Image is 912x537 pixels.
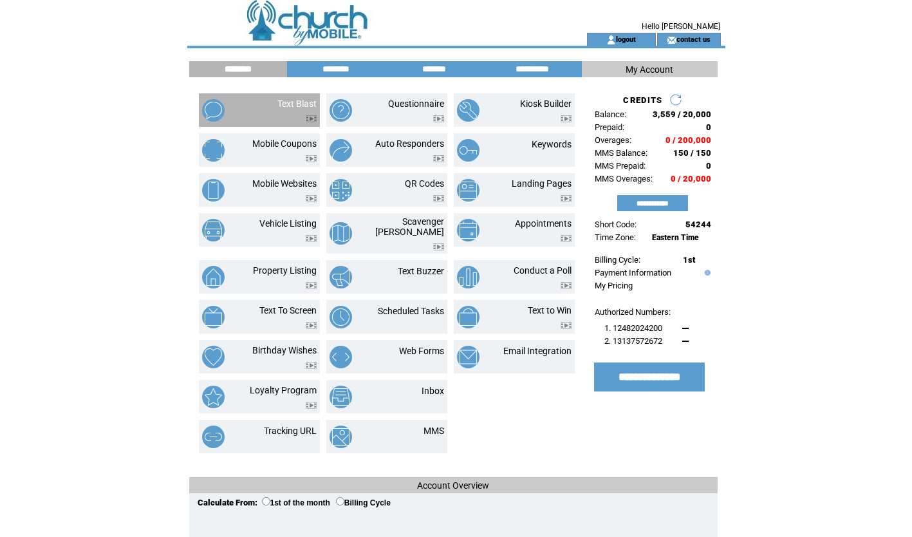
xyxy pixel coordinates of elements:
a: contact us [676,35,711,43]
input: 1st of the month [262,497,270,505]
img: landing-pages.png [457,179,479,202]
a: Auto Responders [375,138,444,149]
span: MMS Prepaid: [595,161,646,171]
img: mobile-websites.png [202,179,225,202]
span: 1. 12482024200 [604,323,662,333]
span: MMS Balance: [595,148,647,158]
span: Calculate From: [198,498,257,507]
img: keywords.png [457,139,479,162]
img: help.gif [702,270,711,276]
img: video.png [306,235,317,242]
span: My Account [626,64,673,75]
a: Appointments [515,218,572,229]
a: Email Integration [503,346,572,356]
img: video.png [433,243,444,250]
span: 2. 13137572672 [604,336,662,346]
a: Payment Information [595,268,671,278]
a: Text Blast [277,99,317,109]
a: Text To Screen [259,305,317,316]
img: mobile-coupons.png [202,139,225,162]
a: Vehicle Listing [259,218,317,229]
img: video.png [433,195,444,202]
img: appointments.png [457,219,479,241]
span: MMS Overages: [595,174,653,184]
img: video.png [561,195,572,202]
img: video.png [306,282,317,289]
span: 150 / 150 [673,148,711,158]
img: video.png [306,115,317,122]
img: text-buzzer.png [330,266,352,288]
img: video.png [561,322,572,329]
a: Web Forms [399,346,444,356]
span: Hello [PERSON_NAME] [642,22,720,31]
img: video.png [433,155,444,162]
a: Tracking URL [264,426,317,436]
img: scheduled-tasks.png [330,306,352,328]
a: Inbox [422,386,444,396]
a: Landing Pages [512,178,572,189]
img: text-to-screen.png [202,306,225,328]
span: CREDITS [623,95,662,105]
span: 3,559 / 20,000 [653,109,711,119]
img: video.png [306,322,317,329]
span: 0 / 20,000 [671,174,711,184]
img: video.png [561,115,572,122]
a: Conduct a Poll [514,265,572,276]
a: Scavenger [PERSON_NAME] [375,216,444,237]
span: 0 [706,161,711,171]
img: email-integration.png [457,346,479,368]
span: Eastern Time [652,233,699,242]
span: Balance: [595,109,626,119]
img: video.png [433,115,444,122]
img: birthday-wishes.png [202,346,225,368]
a: Scheduled Tasks [378,306,444,316]
img: video.png [306,402,317,409]
a: Keywords [532,139,572,149]
img: tracking-url.png [202,426,225,448]
img: account_icon.gif [606,35,616,45]
a: MMS [423,426,444,436]
img: kiosk-builder.png [457,99,479,122]
label: 1st of the month [262,498,330,507]
img: video.png [306,155,317,162]
img: loyalty-program.png [202,386,225,408]
a: Mobile Websites [252,178,317,189]
img: scavenger-hunt.png [330,222,352,245]
a: Birthday Wishes [252,345,317,355]
span: Overages: [595,135,631,145]
span: Prepaid: [595,122,624,132]
span: Time Zone: [595,232,636,242]
img: vehicle-listing.png [202,219,225,241]
img: contact_us_icon.gif [667,35,676,45]
a: Kiosk Builder [520,99,572,109]
label: Billing Cycle [336,498,391,507]
img: web-forms.png [330,346,352,368]
img: video.png [306,362,317,369]
img: video.png [561,235,572,242]
img: conduct-a-poll.png [457,266,479,288]
a: Text Buzzer [398,266,444,276]
span: Account Overview [417,480,489,491]
a: Property Listing [253,265,317,276]
a: Mobile Coupons [252,138,317,149]
span: 54244 [685,220,711,229]
img: mms.png [330,426,352,448]
img: video.png [306,195,317,202]
a: Loyalty Program [250,385,317,395]
img: property-listing.png [202,266,225,288]
span: Authorized Numbers: [595,307,671,317]
a: Questionnaire [388,99,444,109]
img: video.png [561,282,572,289]
span: Short Code: [595,220,637,229]
span: 0 [706,122,711,132]
a: Text to Win [528,305,572,316]
img: text-blast.png [202,99,225,122]
img: questionnaire.png [330,99,352,122]
input: Billing Cycle [336,497,344,505]
span: 0 / 200,000 [665,135,711,145]
span: Billing Cycle: [595,255,640,265]
img: auto-responders.png [330,139,352,162]
img: qr-codes.png [330,179,352,202]
span: 1st [683,255,695,265]
a: My Pricing [595,281,633,290]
